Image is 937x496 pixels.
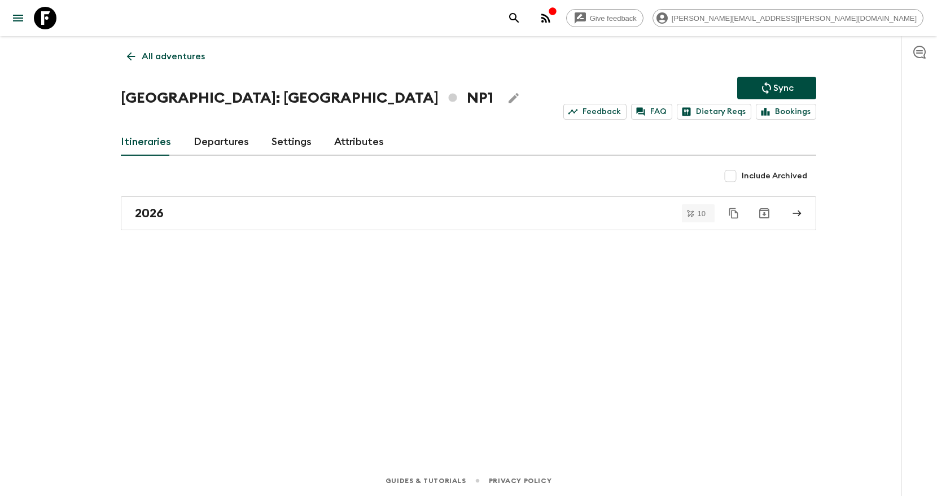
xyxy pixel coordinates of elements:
[272,129,312,156] a: Settings
[677,104,751,120] a: Dietary Reqs
[135,206,164,221] h2: 2026
[142,50,205,63] p: All adventures
[489,475,551,487] a: Privacy Policy
[584,14,643,23] span: Give feedback
[566,9,643,27] a: Give feedback
[121,129,171,156] a: Itineraries
[121,196,816,230] a: 2026
[121,87,493,109] h1: [GEOGRAPHIC_DATA]: [GEOGRAPHIC_DATA] NP1
[631,104,672,120] a: FAQ
[386,475,466,487] a: Guides & Tutorials
[724,203,744,223] button: Duplicate
[7,7,29,29] button: menu
[753,202,776,225] button: Archive
[334,129,384,156] a: Attributes
[194,129,249,156] a: Departures
[742,170,807,182] span: Include Archived
[653,9,923,27] div: [PERSON_NAME][EMAIL_ADDRESS][PERSON_NAME][DOMAIN_NAME]
[756,104,816,120] a: Bookings
[691,210,712,217] span: 10
[502,87,525,109] button: Edit Adventure Title
[665,14,923,23] span: [PERSON_NAME][EMAIL_ADDRESS][PERSON_NAME][DOMAIN_NAME]
[737,77,816,99] button: Sync adventure departures to the booking engine
[563,104,627,120] a: Feedback
[121,45,211,68] a: All adventures
[503,7,526,29] button: search adventures
[773,81,794,95] p: Sync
